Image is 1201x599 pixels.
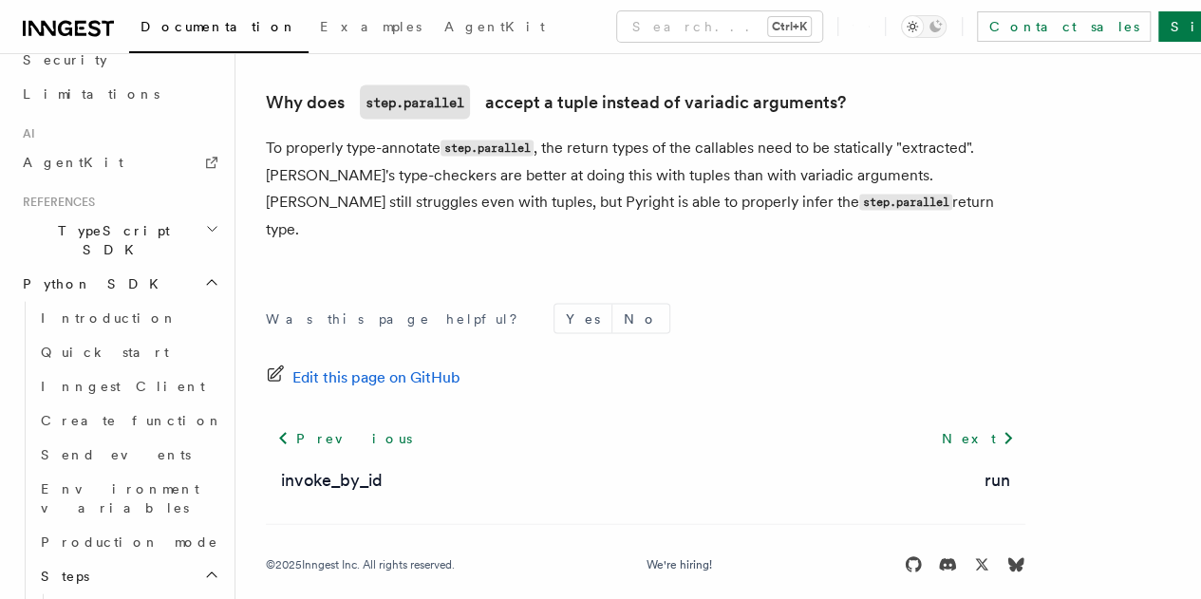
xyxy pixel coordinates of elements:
code: step.parallel [360,84,470,119]
a: Edit this page on GitHub [266,364,460,390]
span: Introduction [41,310,178,326]
button: Steps [33,559,223,593]
span: AgentKit [23,155,123,170]
a: Create function [33,403,223,438]
p: Was this page helpful? [266,309,531,328]
span: AgentKit [444,19,545,34]
a: AgentKit [433,6,556,51]
a: Examples [309,6,433,51]
button: Python SDK [15,267,223,301]
span: Production mode [41,534,218,550]
span: TypeScript SDK [15,221,205,259]
span: Edit this page on GitHub [292,364,460,390]
span: Quick start [41,345,169,360]
button: TypeScript SDK [15,214,223,267]
a: Production mode [33,525,223,559]
span: Inngest Client [41,379,205,394]
span: Examples [320,19,422,34]
span: Send events [41,447,191,462]
button: Toggle dark mode [901,15,947,38]
a: Next [929,421,1025,455]
div: © 2025 Inngest Inc. All rights reserved. [266,556,455,571]
a: Send events [33,438,223,472]
a: Contact sales [977,11,1151,42]
a: We're hiring! [647,556,712,571]
a: Quick start [33,335,223,369]
span: Environment variables [41,481,199,515]
a: Why doesstep.parallelaccept a tuple instead of variadic arguments? [266,84,846,119]
a: Documentation [129,6,309,53]
kbd: Ctrl+K [768,17,811,36]
code: step.parallel [859,194,952,210]
span: Python SDK [15,274,170,293]
button: Search...Ctrl+K [617,11,822,42]
span: Create function [41,413,223,428]
p: To properly type-annotate , the return types of the callables need to be statically "extracted". ... [266,134,1025,242]
span: References [15,195,95,210]
a: AgentKit [15,145,223,179]
a: Inngest Client [33,369,223,403]
button: Yes [554,304,611,332]
a: Security [15,43,223,77]
span: AI [15,126,35,141]
span: Limitations [23,86,160,102]
a: invoke_by_id [281,466,383,493]
a: Limitations [15,77,223,111]
a: Introduction [33,301,223,335]
button: No [612,304,669,332]
a: run [985,466,1010,493]
span: Steps [33,567,89,586]
span: Documentation [141,19,297,34]
code: step.parallel [441,140,534,156]
a: Environment variables [33,472,223,525]
span: Security [23,52,107,67]
a: Previous [266,421,422,455]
